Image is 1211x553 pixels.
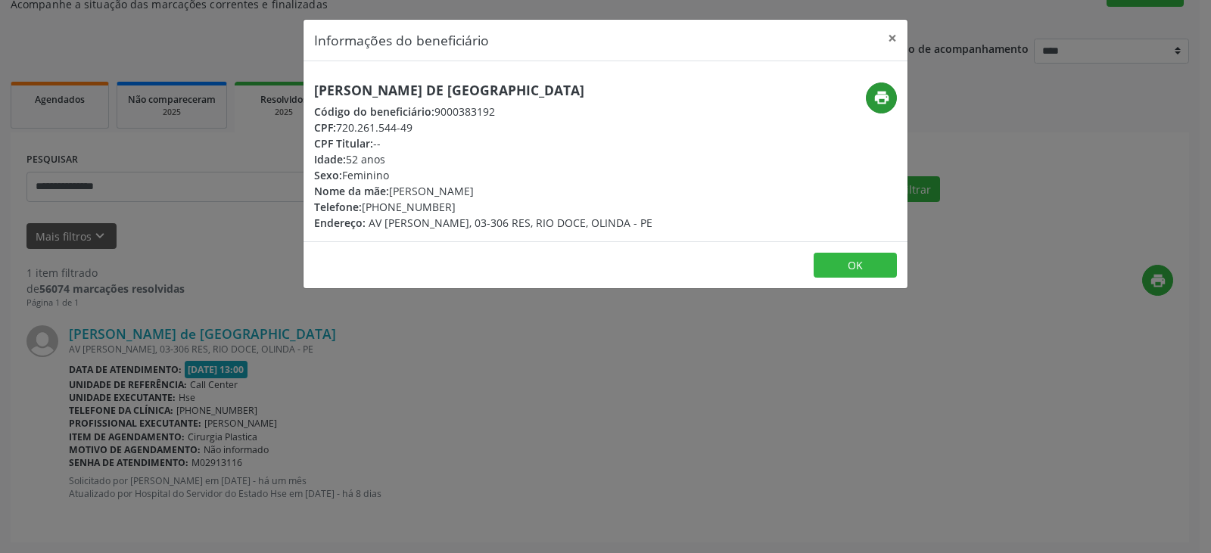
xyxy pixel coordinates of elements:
span: AV [PERSON_NAME], 03-306 RES, RIO DOCE, OLINDA - PE [369,216,652,230]
div: -- [314,135,652,151]
span: Telefone: [314,200,362,214]
button: OK [814,253,897,278]
span: Código do beneficiário: [314,104,434,119]
div: Feminino [314,167,652,183]
span: Sexo: [314,168,342,182]
span: Endereço: [314,216,366,230]
h5: Informações do beneficiário [314,30,489,50]
button: print [866,82,897,113]
i: print [873,89,890,106]
div: 52 anos [314,151,652,167]
div: [PHONE_NUMBER] [314,199,652,215]
div: [PERSON_NAME] [314,183,652,199]
div: 720.261.544-49 [314,120,652,135]
button: Close [877,20,907,57]
span: CPF Titular: [314,136,373,151]
h5: [PERSON_NAME] de [GEOGRAPHIC_DATA] [314,82,652,98]
span: CPF: [314,120,336,135]
span: Idade: [314,152,346,166]
span: Nome da mãe: [314,184,389,198]
div: 9000383192 [314,104,652,120]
